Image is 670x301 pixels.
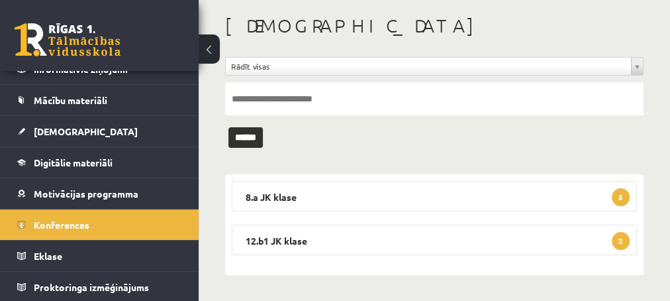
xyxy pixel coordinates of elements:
[34,281,149,293] span: Proktoringa izmēģinājums
[17,147,182,178] a: Digitālie materiāli
[15,23,120,56] a: Rīgas 1. Tālmācības vidusskola
[34,188,138,200] span: Motivācijas programma
[231,58,626,75] span: Rādīt visas
[232,225,637,255] legend: 12.b1 JK klase
[612,188,630,206] span: 5
[34,94,107,106] span: Mācību materiāli
[226,58,643,75] a: Rādīt visas
[17,178,182,209] a: Motivācijas programma
[17,241,182,271] a: Eklase
[34,125,138,137] span: [DEMOGRAPHIC_DATA]
[612,232,630,250] span: 2
[17,116,182,147] a: [DEMOGRAPHIC_DATA]
[34,219,89,231] span: Konferences
[17,210,182,240] a: Konferences
[17,85,182,115] a: Mācību materiāli
[34,250,62,262] span: Eklase
[232,181,637,211] legend: 8.a JK klase
[225,15,644,37] h1: [DEMOGRAPHIC_DATA]
[34,156,113,168] span: Digitālie materiāli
